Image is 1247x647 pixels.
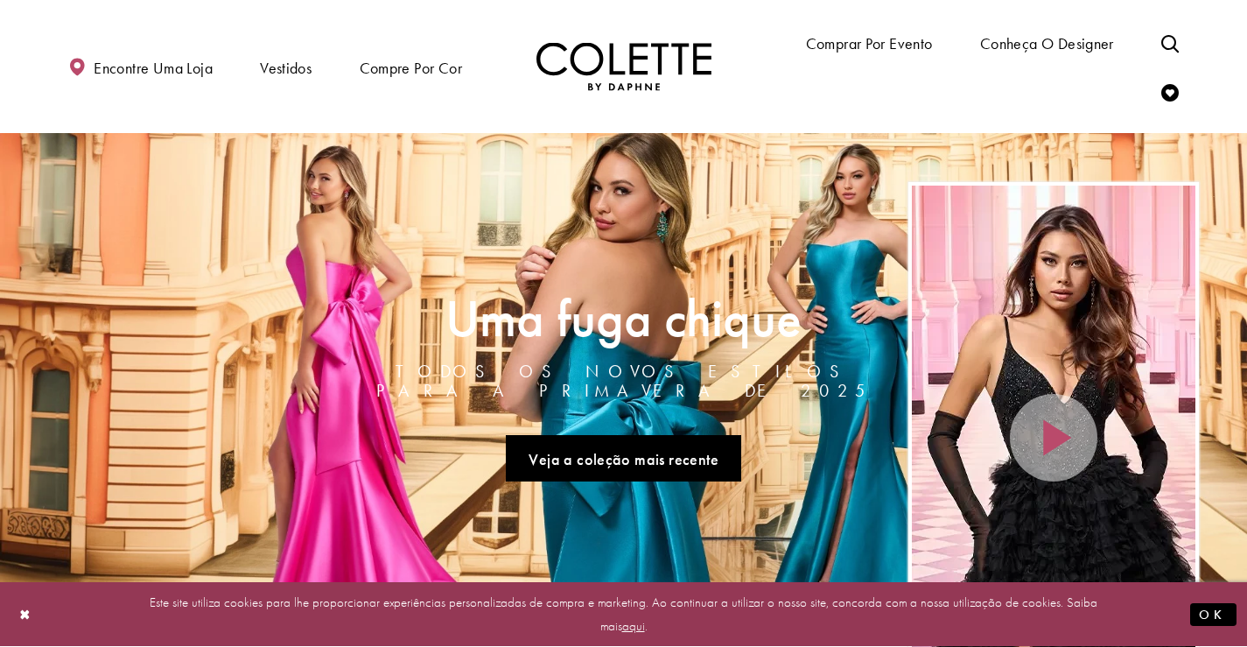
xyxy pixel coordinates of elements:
a: Verificar lista de desejos [1157,67,1183,116]
button: Enviar diálogo [1190,603,1236,627]
span: Vestidos [256,42,316,92]
ul: Links do controle deslizante [339,428,908,489]
font: Vestidos [260,58,312,78]
font: . [645,617,648,635]
font: Veja a coleção mais recente [529,449,718,469]
a: Visite a página inicial [536,43,711,91]
a: Encontre uma loja [64,42,217,92]
a: Alternar pesquisa [1157,18,1183,67]
a: Veja a nova coleção A Chique Escape, todos os novos estilos para a primavera de 2025 [506,435,741,482]
span: Compre por cor [355,42,466,92]
button: Fechar diálogo [11,600,40,630]
font: OK [1199,607,1228,624]
font: Compre por cor [360,58,462,78]
font: Comprar por evento [806,33,933,53]
font: Este site utiliza cookies para lhe proporcionar experiências personalizadas de compra e marketing... [150,594,1097,635]
a: aqui [622,617,645,635]
a: Conheça o designer [976,18,1118,67]
font: Encontre uma loja [94,58,213,78]
span: Comprar por evento [802,18,937,67]
img: Colette por Daphne [536,43,711,91]
font: Conheça o designer [980,33,1114,53]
